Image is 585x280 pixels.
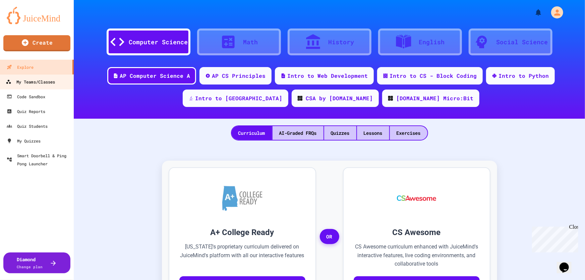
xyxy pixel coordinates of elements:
img: CODE_logo_RGB.png [298,96,302,101]
p: CS Awesome curriculum enhanced with JuiceMind's interactive features, live coding environments, a... [354,242,480,268]
div: AP CS Principles [212,72,266,80]
h3: A+ College Ready [179,226,305,238]
div: English [419,38,445,47]
div: Curriculum [232,126,272,140]
iframe: chat widget [557,253,578,273]
div: Intro to CS - Block Coding [390,72,477,80]
img: logo-orange.svg [7,7,67,24]
div: Diamond [17,256,43,270]
img: CS Awesome [390,178,443,218]
div: Explore [7,63,34,71]
div: Intro to Web Development [287,72,368,80]
div: Exercises [390,126,427,140]
div: [DOMAIN_NAME] Micro:Bit [396,94,473,102]
button: DiamondChange plan [3,253,70,273]
span: OR [320,229,339,244]
div: Quizzes [324,126,356,140]
img: CODE_logo_RGB.png [388,96,393,101]
div: My Teams/Classes [6,78,55,86]
span: Change plan [17,264,43,269]
div: Quiz Reports [7,107,45,115]
div: CSA by [DOMAIN_NAME] [306,94,373,102]
div: AP Computer Science A [120,72,190,80]
div: AI-Graded FRQs [273,126,324,140]
img: A+ College Ready [222,186,262,211]
iframe: chat widget [529,224,578,253]
div: Computer Science [129,38,188,47]
div: Social Science [496,38,548,47]
div: Lessons [357,126,389,140]
div: History [328,38,354,47]
div: Intro to Python [499,72,549,80]
div: Math [243,38,258,47]
div: Code Sandbox [7,93,45,101]
h3: CS Awesome [354,226,480,238]
div: Quiz Students [7,122,48,130]
div: Chat with us now!Close [3,3,46,43]
div: Intro to [GEOGRAPHIC_DATA] [195,94,282,102]
div: Smart Doorbell & Ping Pong Launcher [7,152,71,168]
p: [US_STATE]'s proprietary curriculum delivered on JuiceMind's platform with all our interactive fe... [179,242,305,268]
div: My Quizzes [7,137,41,145]
div: My Notifications [522,7,544,18]
a: Create [3,35,70,51]
div: My Account [544,5,565,20]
